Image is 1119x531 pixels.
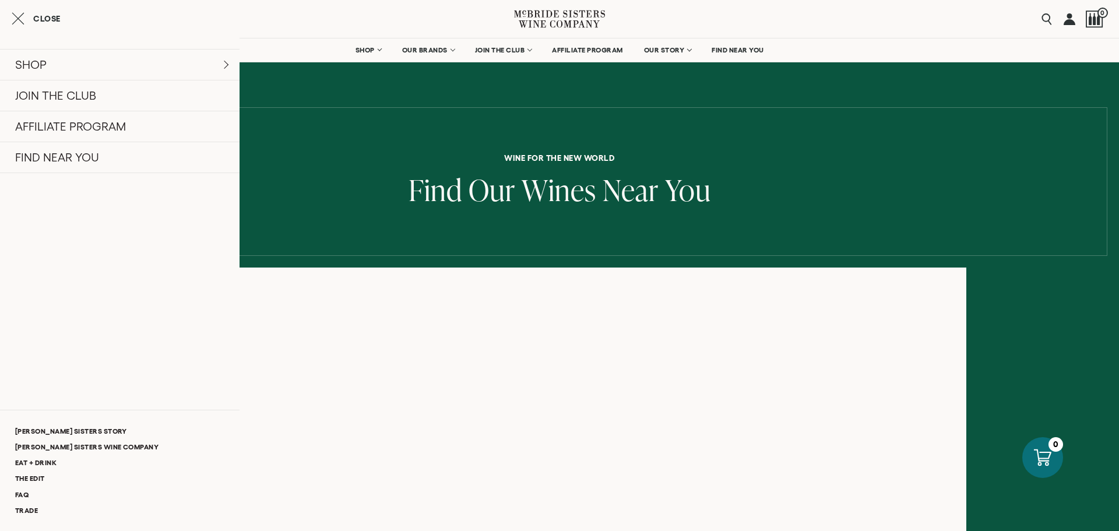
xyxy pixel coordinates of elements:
span: Close [33,15,61,23]
span: Find [409,170,462,210]
a: FIND NEAR YOU [704,38,772,62]
span: You [665,170,711,210]
a: SHOP [348,38,389,62]
span: SHOP [356,46,375,54]
span: Our [469,170,515,210]
span: Near [603,170,659,210]
span: FIND NEAR YOU [712,46,764,54]
button: Close cart [12,12,61,26]
span: JOIN THE CLUB [475,46,525,54]
a: OUR STORY [636,38,699,62]
a: JOIN THE CLUB [467,38,539,62]
span: 0 [1097,8,1108,18]
div: 0 [1048,437,1063,452]
span: Wines [522,170,596,210]
span: OUR STORY [644,46,685,54]
a: AFFILIATE PROGRAM [544,38,631,62]
span: AFFILIATE PROGRAM [552,46,623,54]
span: OUR BRANDS [402,46,448,54]
a: OUR BRANDS [395,38,462,62]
